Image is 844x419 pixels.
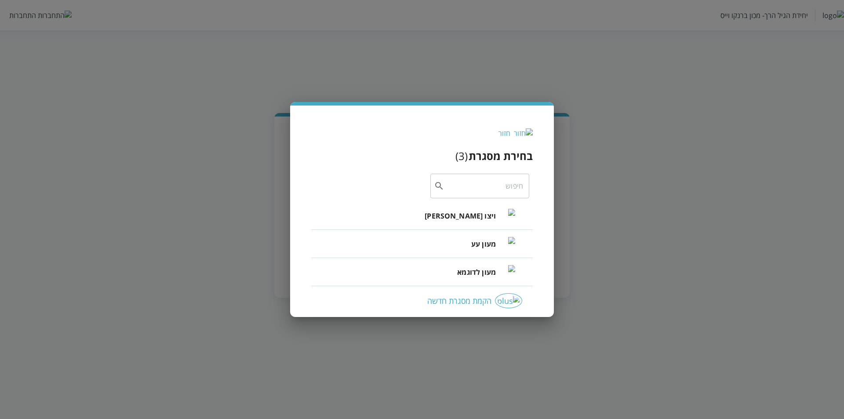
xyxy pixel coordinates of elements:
[514,128,533,138] img: חזור
[455,149,468,163] div: ( 3 )
[501,265,515,279] img: מעון לדוגמא
[471,239,496,249] span: מעון עע
[322,293,522,308] div: הקמת מסגרת חדשה
[469,149,533,163] h3: בחירת מסגרת
[498,128,510,138] div: חזור
[501,237,515,251] img: מעון עע
[457,267,496,277] span: מעון לדוגמא
[444,174,523,198] input: חיפוש
[501,209,515,223] img: ויצו רפפורט
[495,293,522,308] img: plus
[425,211,496,221] span: ויצו [PERSON_NAME]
